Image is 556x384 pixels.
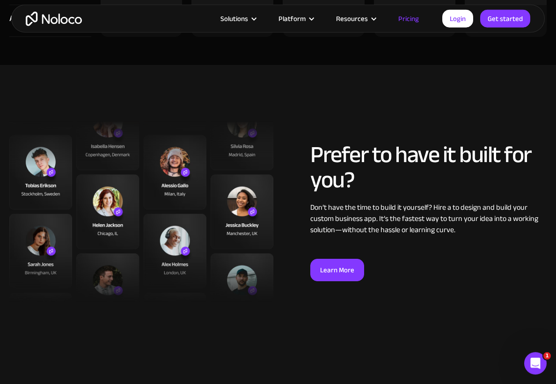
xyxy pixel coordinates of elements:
[209,13,267,25] div: Solutions
[26,12,82,26] a: home
[310,202,547,235] div: Don’t have the time to build it yourself? Hire a to design and build your custom business app. It...
[310,142,547,192] h2: Prefer to have it built for you?
[524,352,547,375] iframe: Intercom live chat
[267,13,324,25] div: Platform
[480,10,530,28] a: Get started
[220,13,248,25] div: Solutions
[278,13,306,25] div: Platform
[324,13,387,25] div: Resources
[310,259,364,281] a: Learn More
[543,352,551,360] span: 1
[387,13,431,25] a: Pricing
[442,10,473,28] a: Login
[336,13,368,25] div: Resources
